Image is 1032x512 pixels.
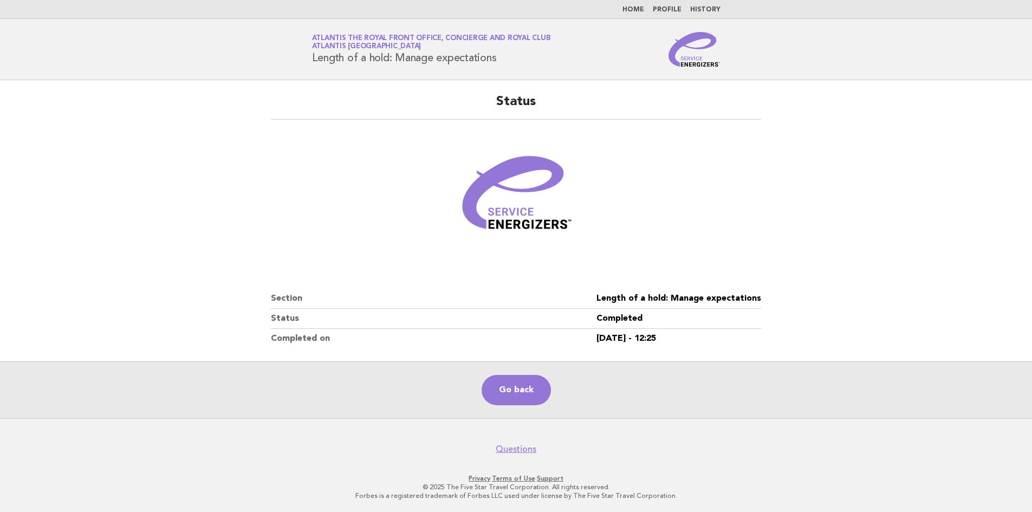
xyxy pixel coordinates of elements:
img: Verified [451,133,581,263]
p: · · [185,474,848,483]
a: Support [537,475,563,482]
a: Atlantis The Royal Front Office, Concierge and Royal ClubAtlantis [GEOGRAPHIC_DATA] [312,35,551,50]
span: Atlantis [GEOGRAPHIC_DATA] [312,43,421,50]
a: Terms of Use [492,475,535,482]
dd: Completed [596,309,761,329]
h1: Length of a hold: Manage expectations [312,35,551,63]
a: Profile [653,7,681,13]
dt: Status [271,309,596,329]
a: Privacy [469,475,490,482]
a: Home [622,7,644,13]
dd: Length of a hold: Manage expectations [596,289,761,309]
img: Service Energizers [668,32,721,67]
a: Questions [496,444,536,455]
a: History [690,7,721,13]
p: © 2025 The Five Star Travel Corporation. All rights reserved. [185,483,848,491]
p: Forbes is a registered trademark of Forbes LLC used under license by The Five Star Travel Corpora... [185,491,848,500]
a: Go back [482,375,551,405]
dt: Completed on [271,329,596,348]
dt: Section [271,289,596,309]
h2: Status [271,93,761,120]
dd: [DATE] - 12:25 [596,329,761,348]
